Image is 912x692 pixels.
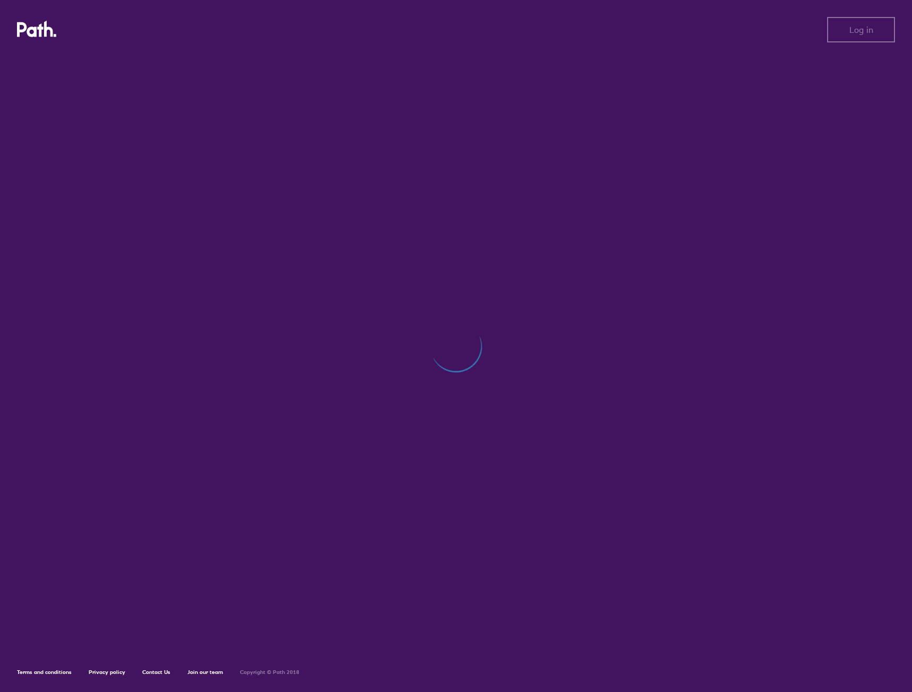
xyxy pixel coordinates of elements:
[827,17,895,42] button: Log in
[240,669,299,676] h6: Copyright © Path 2018
[89,669,125,676] a: Privacy policy
[849,25,873,34] span: Log in
[142,669,170,676] a: Contact Us
[17,669,72,676] a: Terms and conditions
[187,669,223,676] a: Join our team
